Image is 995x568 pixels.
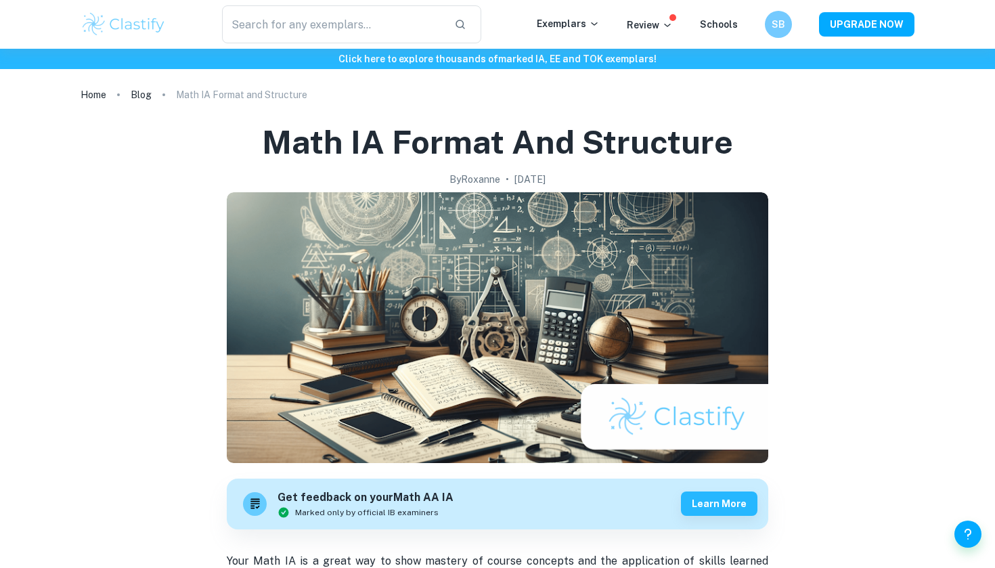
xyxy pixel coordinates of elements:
[537,16,600,31] p: Exemplars
[3,51,992,66] h6: Click here to explore thousands of marked IA, EE and TOK exemplars !
[81,11,167,38] img: Clastify logo
[131,85,152,104] a: Blog
[278,489,454,506] h6: Get feedback on your Math AA IA
[262,121,733,164] h1: Math IA Format and Structure
[449,172,500,187] h2: By Roxanne
[222,5,443,43] input: Search for any exemplars...
[681,491,757,516] button: Learn more
[771,17,787,32] h6: SB
[506,172,509,187] p: •
[819,12,914,37] button: UPGRADE NOW
[81,85,106,104] a: Home
[627,18,673,32] p: Review
[700,19,738,30] a: Schools
[295,506,439,519] span: Marked only by official IB examiners
[765,11,792,38] button: SB
[514,172,546,187] h2: [DATE]
[227,479,768,529] a: Get feedback on yourMath AA IAMarked only by official IB examinersLearn more
[954,521,981,548] button: Help and Feedback
[227,192,768,463] img: Math IA Format and Structure cover image
[176,87,307,102] p: Math IA Format and Structure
